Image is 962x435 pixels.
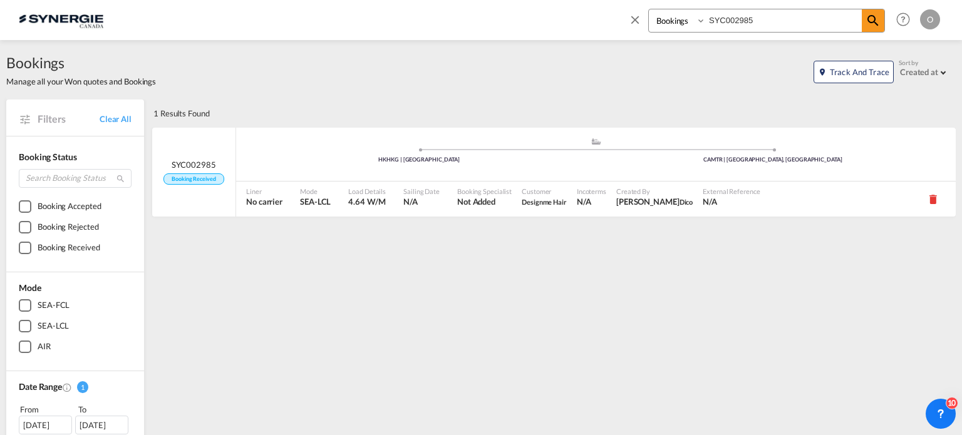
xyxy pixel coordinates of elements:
md-icon: icon-close [628,13,642,26]
span: N/A [403,196,440,207]
div: Booking Received [38,242,100,254]
div: [DATE] [75,416,128,434]
div: CAMTR | [GEOGRAPHIC_DATA], [GEOGRAPHIC_DATA] [596,156,950,164]
md-icon: assets/icons/custom/ship-fill.svg [589,138,604,145]
button: icon-map-markerTrack and Trace [814,61,894,83]
span: Filters [38,112,100,126]
span: Daniel Dico [616,196,693,207]
md-icon: icon-magnify [866,13,881,28]
span: Bookings [6,53,156,73]
a: Clear All [100,113,132,125]
div: O [920,9,940,29]
div: Help [892,9,920,31]
div: To [77,403,132,416]
input: Enter Booking ID, Reference ID, Order ID [706,9,862,31]
span: Created By [616,187,693,196]
span: External Reference [703,187,760,196]
div: Created at [900,67,938,77]
div: N/A [577,196,591,207]
span: Dico [680,198,693,206]
div: 1 Results Found [153,100,210,127]
span: Booking Specialist [457,187,512,196]
span: Date Range [19,381,62,392]
div: SEA-LCL [38,320,69,332]
span: Mode [300,187,331,196]
md-icon: icon-delete [927,193,939,205]
span: Sailing Date [403,187,440,196]
md-icon: Created On [62,382,72,392]
span: icon-close [628,9,648,39]
span: Designme Hair [522,196,567,207]
span: SEA-LCL [300,196,331,207]
div: Booking Rejected [38,221,98,233]
span: Booking Received [163,173,224,185]
div: [DATE] [19,416,72,434]
span: Customer [522,187,567,196]
span: No carrier [246,196,282,207]
img: 1f56c880d42311ef80fc7dca854c8e59.png [19,6,103,34]
div: AIR [38,340,51,353]
span: Mode [19,282,41,293]
span: N/A [703,196,760,207]
input: Search Booking Status [19,169,132,188]
md-checkbox: AIR [19,340,132,353]
span: Load Details [348,187,386,196]
span: 1 [77,381,88,393]
span: 4.64 W/M [348,197,385,207]
span: Incoterms [577,187,606,196]
div: Booking Status [19,151,132,163]
span: Sort by [899,58,918,67]
span: Not Added [457,196,512,207]
md-icon: icon-map-marker [818,68,827,76]
span: SYC002985 [172,159,215,170]
span: Booking Status [19,151,77,162]
md-checkbox: SEA-FCL [19,299,132,312]
div: Booking Accepted [38,200,101,213]
div: SYC002985 Booking Received assets/icons/custom/ship-fill.svgassets/icons/custom/roll-o-plane.svgP... [152,128,956,217]
span: Manage all your Won quotes and Bookings [6,76,156,87]
md-icon: icon-magnify [116,174,125,183]
span: Designme Hair [522,198,567,206]
div: From [19,403,74,416]
div: HKHKG | [GEOGRAPHIC_DATA] [242,156,596,164]
span: icon-magnify [862,9,884,32]
md-checkbox: SEA-LCL [19,320,132,332]
span: Help [892,9,914,30]
div: SEA-FCL [38,299,70,312]
span: Liner [246,187,282,196]
span: From To [DATE][DATE] [19,403,132,434]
